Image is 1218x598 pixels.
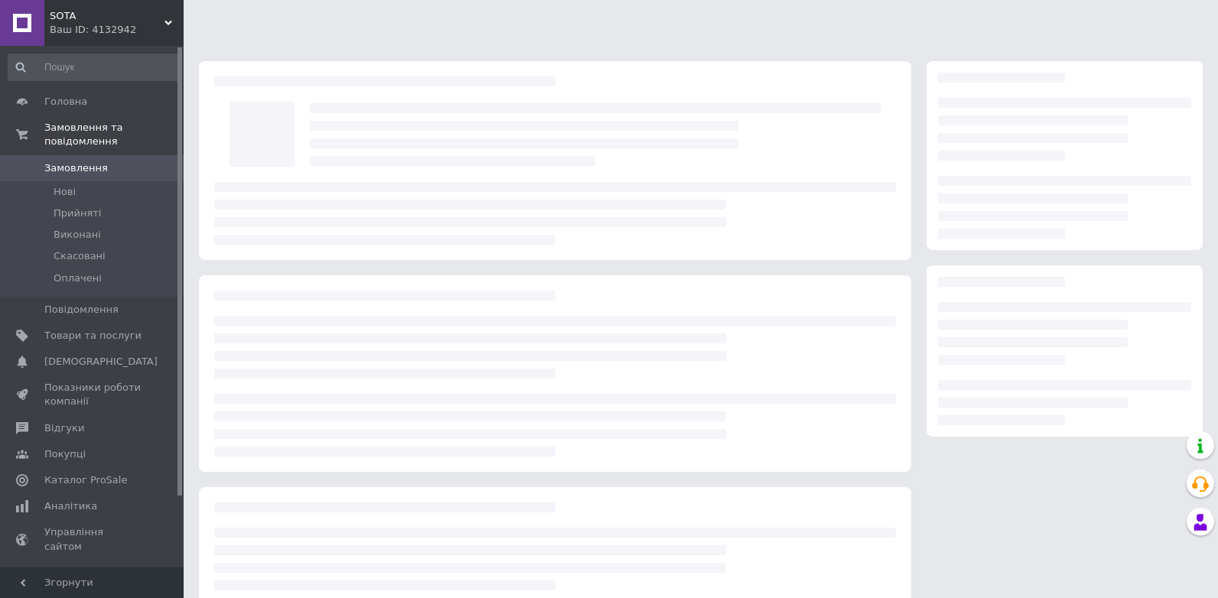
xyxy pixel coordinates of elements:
[44,95,87,109] span: Головна
[44,525,142,553] span: Управління сайтом
[44,381,142,408] span: Показники роботи компанії
[44,355,158,369] span: [DEMOGRAPHIC_DATA]
[54,185,76,199] span: Нові
[44,329,142,343] span: Товари та послуги
[8,54,181,81] input: Пошук
[44,303,119,317] span: Повідомлення
[44,566,142,593] span: Гаманець компанії
[54,206,101,220] span: Прийняті
[50,9,164,23] span: SOTA
[44,161,108,175] span: Замовлення
[44,473,127,487] span: Каталог ProSale
[50,23,184,37] div: Ваш ID: 4132942
[54,271,102,285] span: Оплачені
[44,499,97,513] span: Аналітика
[44,121,184,148] span: Замовлення та повідомлення
[44,421,84,435] span: Відгуки
[54,228,101,242] span: Виконані
[54,249,106,263] span: Скасовані
[44,447,86,461] span: Покупці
